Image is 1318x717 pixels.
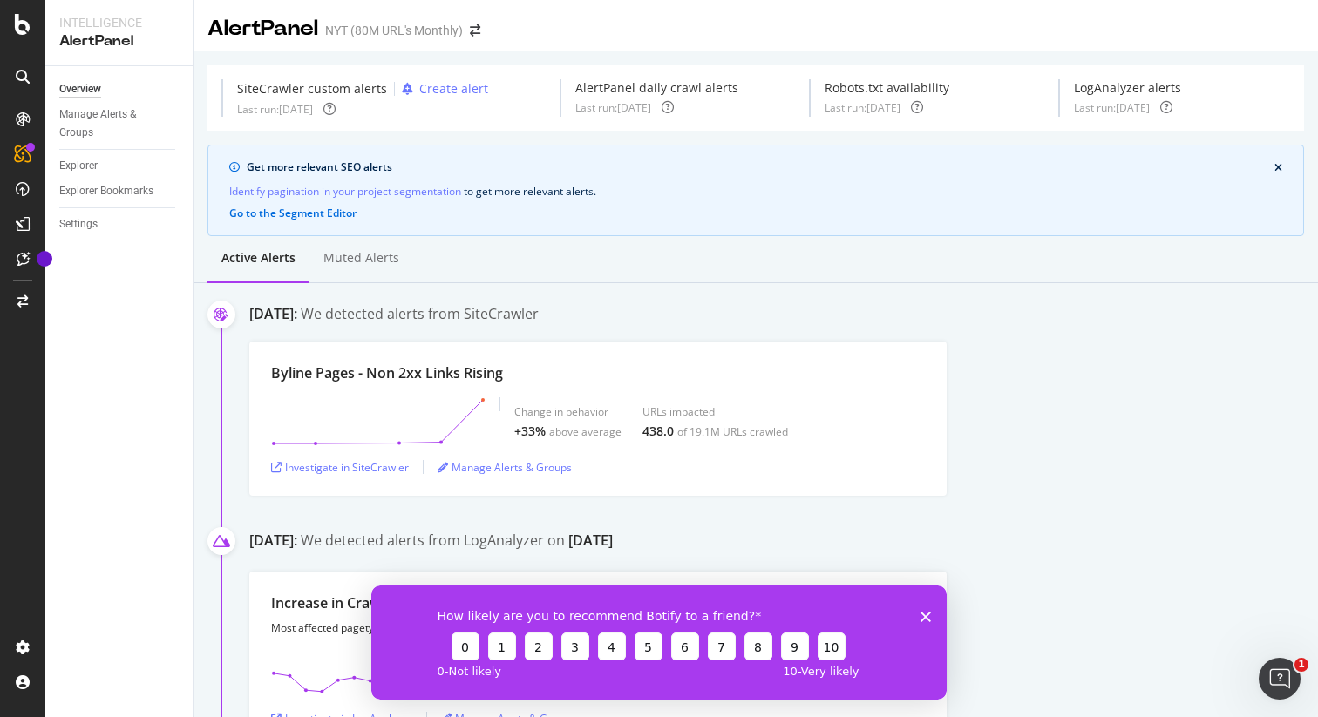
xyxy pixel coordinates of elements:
a: Manage Alerts & Groups [438,460,572,475]
div: of 19.1M URLs crawled [677,424,788,439]
div: Byline Pages - Non 2xx Links Rising [271,363,503,383]
div: Explorer [59,157,98,175]
div: info banner [207,145,1304,236]
a: Settings [59,215,180,233]
div: Intelligence [59,14,179,31]
div: Increase in Crawls to New Pages [271,593,486,613]
div: Last run: [DATE] [825,100,900,115]
button: Investigate in SiteCrawler [271,453,409,481]
div: Settings [59,215,98,233]
div: Most affected pagetypes [271,620,391,635]
div: Active alerts [221,249,296,267]
a: Explorer Bookmarks [59,182,180,200]
div: NYT (80M URL's Monthly) [325,22,463,39]
a: Identify pagination in your project segmentation [229,182,461,200]
a: Overview [59,80,180,98]
div: above average [549,424,622,439]
div: Muted alerts [323,249,399,267]
div: We detected alerts from SiteCrawler [301,304,539,324]
div: Create alert [419,80,488,98]
div: Robots.txt availability [825,79,949,97]
div: Change in behavior [514,404,622,419]
span: 1 [1294,658,1308,672]
div: Last run: [DATE] [575,100,651,115]
div: Last run: [DATE] [1074,100,1150,115]
a: Manage Alerts & Groups [59,105,180,142]
div: LogAnalyzer alerts [1074,79,1181,97]
div: arrow-right-arrow-left [470,24,480,37]
button: close banner [1270,159,1287,178]
div: Explorer Bookmarks [59,182,153,200]
div: 438.0 [642,423,674,440]
div: [DATE]: [249,304,297,324]
div: AlertPanel [207,14,318,44]
div: +33% [514,423,546,440]
div: to get more relevant alerts . [229,182,1282,200]
div: URLs impacted [642,404,788,419]
div: Overview [59,80,101,98]
div: AlertPanel [59,31,179,51]
a: Investigate in SiteCrawler [271,460,409,475]
a: Explorer [59,157,180,175]
button: Manage Alerts & Groups [438,453,572,481]
iframe: Survey from Botify [371,585,947,700]
button: Go to the Segment Editor [229,207,357,220]
div: Last run: [DATE] [237,102,313,117]
div: We detected alerts from LogAnalyzer on [301,531,613,554]
div: Tooltip anchor [37,251,52,267]
div: SiteCrawler custom alerts [237,80,387,98]
div: AlertPanel daily crawl alerts [575,79,738,97]
div: Get more relevant SEO alerts [247,159,1274,175]
div: [DATE]: [249,531,297,554]
div: Manage Alerts & Groups [59,105,164,142]
button: Create alert [395,79,488,98]
iframe: Intercom live chat [1259,658,1301,700]
div: [DATE] [568,531,613,551]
